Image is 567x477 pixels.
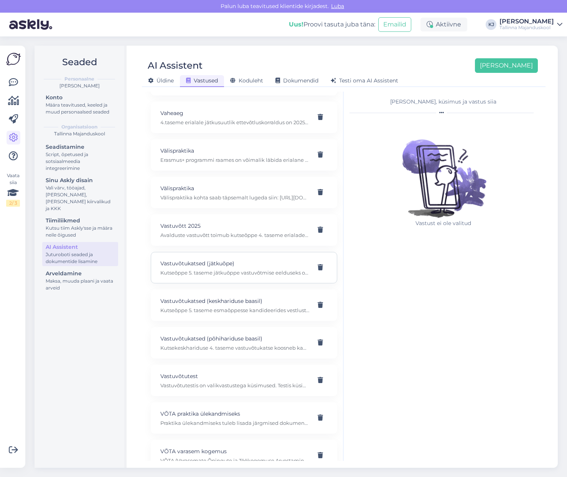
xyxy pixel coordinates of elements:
[151,139,337,171] div: VälispraktikaErasmus+ programmi raames on võimalik läbida erialane praktika osaliselt teistes Eur...
[151,402,337,434] div: VÕTA praktika ülekandmiseksPraktika ülekandmiseks tuleb lisada järgmised dokumendid: Portfoolio p...
[46,184,115,212] div: Vali värv, tööajad, [PERSON_NAME], [PERSON_NAME] kiirvalikud ja KKK
[499,18,554,25] div: [PERSON_NAME]
[160,447,309,456] p: VÕTA varasem kogemus
[160,194,309,201] p: Välispraktika kohta saab täpsemalt lugeda siin: [URL][DOMAIN_NAME]
[64,76,94,82] b: Personaalne
[46,176,115,184] div: Sinu Askly disain
[46,151,115,172] div: Script, õpetused ja sotsiaalmeedia integreerimine
[329,3,346,10] span: Luba
[46,94,115,102] div: Konto
[148,58,203,73] div: AI Assistent
[160,382,309,389] p: Vastuvõtutestis on valikvastustega küsimused. Testis küsimused on üldteadmiste/silmaringi kohta.
[6,52,21,66] img: Askly Logo
[499,25,554,31] div: Tallinna Majanduskool
[393,120,493,219] img: No qna
[151,214,337,246] div: Vastuvõtt 2025Avalduste vastuvõtt toimub kutseõppe 4. taseme erialadele ajavahemikul [DATE]–[DATE...
[46,225,115,238] div: Kutsu tiim Askly'sse ja määra neile õigused
[486,19,496,30] div: KJ
[160,156,309,163] p: Erasmus+ programmi raames on võimalik läbida erialane praktika osaliselt teistes Euroopa riikides...
[46,251,115,265] div: Juturoboti seaded ja dokumentide lisamine
[41,82,118,89] div: [PERSON_NAME]
[151,327,337,359] div: Vastuvõtukatsed (põhihariduse baasil)Kutsekeskhariduse 4. taseme vastuvõtukatse koosneb kahest et...
[46,278,115,291] div: Maksa, muuda plaani ja vaata arveid
[475,58,538,73] button: [PERSON_NAME]
[289,20,375,29] div: Proovi tasuta juba täna:
[160,269,309,276] p: Kutseõppe 5. taseme jätkuõppe vastuvõtmise eelduseks on haridus- ja/või kompetentsinõude täitmine...
[41,130,118,137] div: Tallinna Majanduskool
[46,217,115,225] div: Tiimiliikmed
[42,242,118,266] a: AI AssistentJuturoboti seaded ja dokumentide lisamine
[160,372,309,380] p: Vastuvõtutest
[420,18,467,31] div: Aktiivne
[331,77,398,84] span: Testi oma AI Assistent
[160,457,309,464] p: VÕTA (Varasemate Õpingute ja Töökogemuse Arvestamine) võimaldab arvestada varem omandatud teadmis...
[42,92,118,117] a: KontoMäära teavitused, keeled ja muud personaalsed seaded
[160,184,309,192] p: Välispraktika
[148,77,174,84] span: Üldine
[160,232,309,238] p: Avalduste vastuvõtt toimub kutseõppe 4. taseme erialadele ajavahemikul [DATE]–[DATE] ja 5. taseme...
[160,419,309,426] p: Praktika ülekandmiseks tuleb lisada järgmised dokumendid: Portfoolio praktika arvestamiseks (vorm...
[41,55,118,69] h2: Seaded
[349,98,537,106] div: [PERSON_NAME], küsimus ja vastus siia
[160,259,309,268] p: Vastuvõtukatsed (jätkuõpe)
[186,77,218,84] span: Vastused
[160,109,309,117] p: Vaheaeg
[160,307,309,314] p: Kutseõppe 5. taseme esmaõppesse kandideerides vestlust ei toimu. Kandidaat peab sooritama vastuvõ...
[160,146,309,155] p: Välispraktika
[46,243,115,251] div: AI Assistent
[378,17,411,32] button: Emailid
[6,200,20,207] div: 2 / 3
[289,21,303,28] b: Uus!
[42,142,118,173] a: SeadistamineScript, õpetused ja sotsiaalmeedia integreerimine
[46,143,115,151] div: Seadistamine
[6,172,20,207] div: Vaata siia
[151,102,337,133] div: Vaheaeg4.taseme erialale jätkusuutlik ettevõtluskorraldus on 2025/2026. õppeaasta koolivaheajad j...
[151,365,337,396] div: VastuvõtutestVastuvõtutestis on valikvastustega küsimused. Testis küsimused on üldteadmiste/silma...
[151,440,337,471] div: VÕTA varasem kogemusVÕTA (Varasemate Õpingute ja Töökogemuse Arvestamine) võimaldab arvestada var...
[61,123,97,130] b: Organisatsioon
[42,215,118,240] a: TiimiliikmedKutsu tiim Askly'sse ja määra neile õigused
[499,18,562,31] a: [PERSON_NAME]Tallinna Majanduskool
[46,270,115,278] div: Arveldamine
[393,219,493,227] p: Vastust ei ole valitud
[151,252,337,283] div: Vastuvõtukatsed (jätkuõpe)Kutseõppe 5. taseme jätkuõppe vastuvõtmise eelduseks on haridus- ja/või...
[42,268,118,293] a: ArveldamineMaksa, muuda plaani ja vaata arveid
[151,289,337,321] div: Vastuvõtukatsed (keskhariduse baasil)Kutseõppe 5. taseme esmaõppesse kandideerides vestlust ei to...
[160,410,309,418] p: VÕTA praktika ülekandmiseks
[160,119,309,126] p: 4.taseme erialale jätkusuutlik ettevõtluskorraldus on 2025/2026. õppeaasta koolivaheajad järgmise...
[46,102,115,115] div: Määra teavitused, keeled ja muud personaalsed seaded
[275,77,318,84] span: Dokumendid
[42,175,118,213] a: Sinu Askly disainVali värv, tööajad, [PERSON_NAME], [PERSON_NAME] kiirvalikud ja KKK
[151,177,337,208] div: VälispraktikaVälispraktika kohta saab täpsemalt lugeda siin: [URL][DOMAIN_NAME]
[160,344,309,351] p: Kutsekeskhariduse 4. taseme vastuvõtukatse koosneb kahest etapist: Esimeses etapis moodustatakse ...
[160,222,309,230] p: Vastuvõtt 2025
[160,334,309,343] p: Vastuvõtukatsed (põhihariduse baasil)
[230,77,263,84] span: Koduleht
[160,297,309,305] p: Vastuvõtukatsed (keskhariduse baasil)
